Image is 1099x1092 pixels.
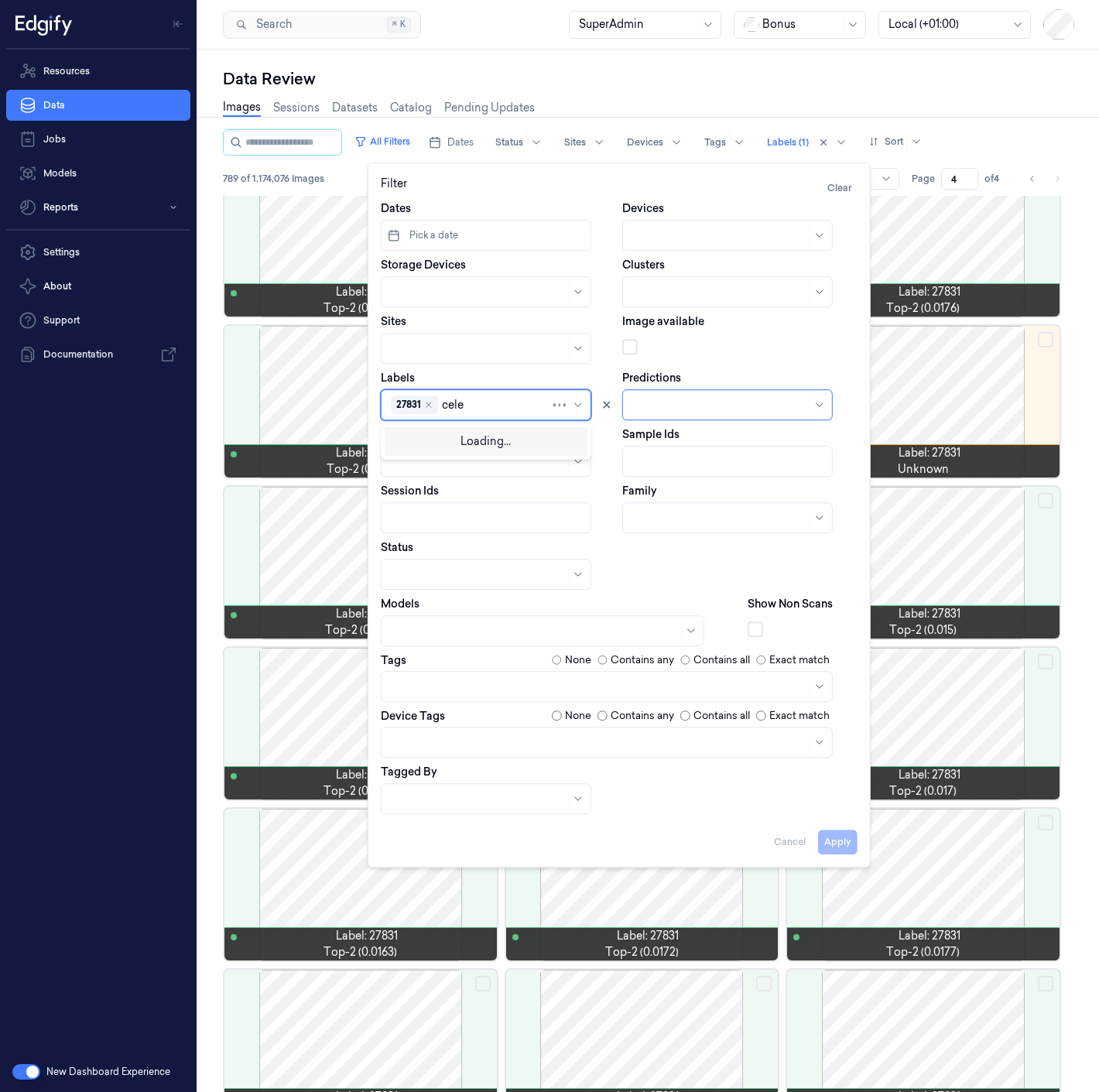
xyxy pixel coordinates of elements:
[324,783,397,799] span: top-2 (0.0166)
[336,928,398,944] span: Label: 27831
[327,461,394,478] span: top-2 (0.017)
[381,257,466,272] label: Storage Devices
[6,339,190,370] a: Documentation
[693,708,750,724] label: Contains all
[325,622,396,638] span: top-2 (0.0171)
[899,284,960,300] span: Label: 27831
[6,90,190,121] a: Data
[6,237,190,268] a: Settings
[250,16,292,33] span: Search
[381,370,415,385] label: Labels
[223,172,324,186] span: 789 of 1,174,076 Images
[1038,493,1053,508] button: Select row
[6,305,190,336] a: Support
[424,400,433,409] div: Remove ,27831
[693,652,750,668] label: Contains all
[324,944,397,960] span: top-2 (0.0163)
[381,596,419,611] label: Models
[1022,168,1068,190] nav: pagination
[1038,815,1053,830] button: Select row
[886,944,960,960] span: top-2 (0.0177)
[756,976,772,991] button: Select row
[381,313,406,329] label: Sites
[622,200,664,216] label: Devices
[821,176,858,200] button: Clear
[611,708,674,724] label: Contains any
[984,172,1009,186] span: of 4
[6,271,190,302] button: About
[381,539,413,555] label: Status
[381,655,406,666] label: Tags
[332,100,378,116] a: Datasets
[381,220,591,251] button: Pick a date
[617,928,679,944] span: Label: 27831
[1022,168,1043,190] button: Go to previous page
[622,483,657,498] label: Family
[396,398,421,412] div: 27831
[6,158,190,189] a: Models
[769,708,830,724] label: Exact match
[336,445,398,461] span: Label: 27831
[390,100,432,116] a: Catalog
[324,300,397,317] span: top-2 (0.0165)
[336,767,398,783] span: Label: 27831
[899,606,960,622] span: Label: 27831
[447,135,474,149] span: Dates
[889,622,957,638] span: top-2 (0.015)
[565,652,591,668] label: None
[381,176,858,200] div: Filter
[899,928,960,944] span: Label: 27831
[748,596,833,611] label: Show Non Scans
[6,56,190,87] a: Resources
[622,426,680,442] label: Sample Ids
[336,284,398,300] span: Label: 27831
[385,427,587,456] div: Loading...
[605,944,679,960] span: top-2 (0.0172)
[381,483,439,498] label: Session Ids
[273,100,320,116] a: Sessions
[622,370,681,385] label: Predictions
[899,445,960,461] span: Label: 27831
[6,192,190,223] button: Reports
[912,172,935,186] span: Page
[223,11,421,39] button: Search⌘K
[423,130,480,155] button: Dates
[406,228,458,242] span: Pick a date
[1038,332,1053,347] button: Select row
[475,976,491,991] button: Select row
[381,764,437,779] label: Tagged By
[611,652,674,668] label: Contains any
[769,652,830,668] label: Exact match
[889,783,957,799] span: top-2 (0.017)
[336,606,398,622] span: Label: 27831
[1038,976,1053,991] button: Select row
[381,710,445,721] label: Device Tags
[348,129,416,154] button: All Filters
[444,100,535,116] a: Pending Updates
[898,461,949,478] span: unknown
[166,12,190,36] button: Toggle Navigation
[899,767,960,783] span: Label: 27831
[622,257,665,272] label: Clusters
[223,68,1074,90] div: Data Review
[622,313,704,329] label: Image available
[1038,654,1053,669] button: Select row
[886,300,960,317] span: top-2 (0.0176)
[381,200,411,216] label: Dates
[565,708,591,724] label: None
[223,99,261,117] a: Images
[6,124,190,155] a: Jobs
